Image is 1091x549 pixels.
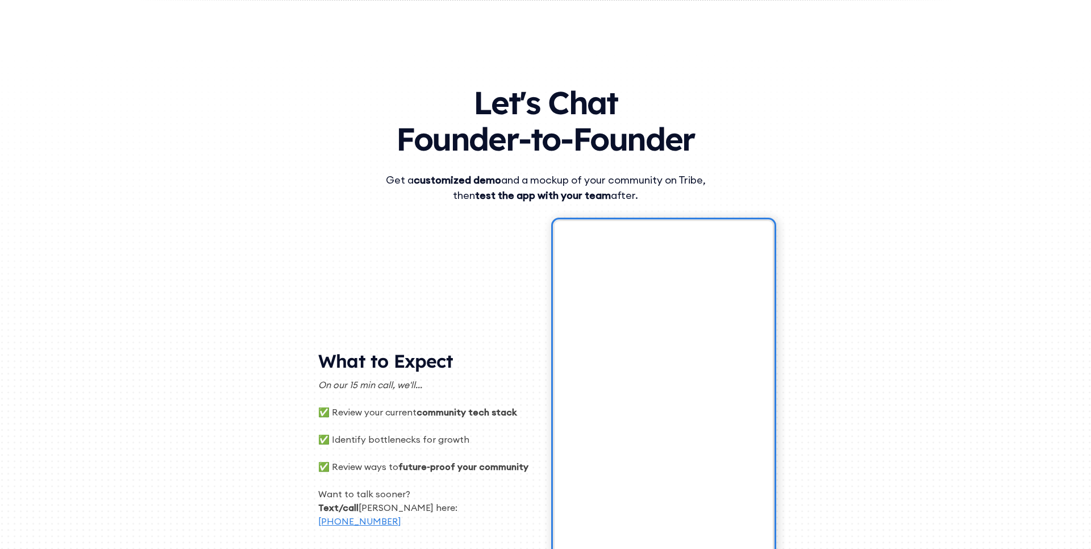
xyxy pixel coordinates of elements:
em: On our 15 min call, we'll... [318,379,422,390]
p: ‍ [318,419,536,432]
strong: future-proof your community [398,461,528,472]
p: ‍ [318,473,536,487]
strong: customized demo [414,173,501,186]
strong: test the app with your team [475,189,611,202]
h1: Let's Chat Founder-to-Founder [209,73,882,163]
strong: community tech stack [417,406,517,418]
strong: Text/call [318,502,359,513]
h2: What to Expect [318,350,536,378]
a: [PHONE_NUMBER] [318,515,401,527]
p: ‍ [318,446,536,460]
p: ‍ [PERSON_NAME] here: [318,501,536,514]
p: ‍ [318,392,536,405]
p: Want to talk sooner? [318,487,536,501]
p: ✅ Identify bottlenecks for growth [318,432,536,446]
p: ✅ Review ways to [318,460,536,473]
div: Get a and a mockup of your community on Tribe, then after. [364,172,727,203]
p: ✅ Review your current [318,405,536,419]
